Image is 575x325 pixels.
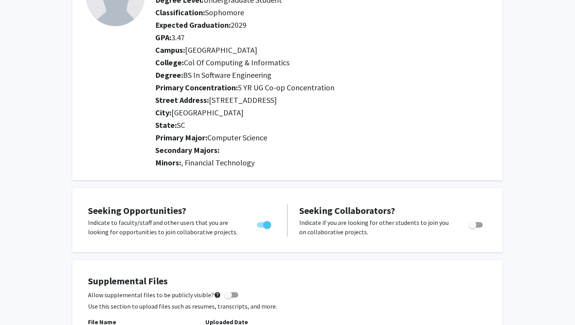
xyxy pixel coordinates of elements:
[155,58,489,67] h2: College:
[207,133,267,142] span: Computer Science
[177,120,185,130] span: SC
[155,95,489,105] h2: Street Address:
[171,108,244,117] span: [GEOGRAPHIC_DATA]
[209,95,277,105] span: [STREET_ADDRESS]
[88,218,242,237] p: Indicate to faculty/staff and other users that you are looking for opportunities to join collabor...
[299,205,395,217] span: Seeking Collaborators?
[88,302,487,311] p: Use this section to upload files such as resumes, transcripts, and more.
[185,45,257,55] span: [GEOGRAPHIC_DATA]
[299,218,454,237] p: Indicate if you are looking for other students to join you on collaborative projects.
[88,276,487,287] h4: Supplemental Files
[231,20,246,30] span: 2029
[254,218,275,230] div: Toggle
[155,45,489,55] h2: Campus:
[155,133,489,142] h2: Primary Major:
[183,70,271,80] span: BS In Software Engineering
[155,33,489,42] h2: GPA:
[6,290,33,319] iframe: Chat
[88,290,221,300] span: Allow supplemental files to be publicly visible?
[238,83,334,92] span: 5 YR UG Co-op Concentration
[155,120,489,130] h2: State:
[171,32,185,42] span: 3.47
[88,205,186,217] span: Seeking Opportunities?
[155,83,489,92] h2: Primary Concentration:
[465,218,487,230] div: Toggle
[184,57,289,67] span: Col Of Computing & Informatics
[155,8,489,17] h2: Classification:
[214,290,221,300] mat-icon: help
[181,158,255,167] span: , Financial Technology
[205,7,244,17] span: Sophomore
[155,20,489,30] h2: Expected Graduation:
[155,158,489,167] h2: Minors:
[155,70,489,80] h2: Degree:
[155,108,489,117] h2: City:
[155,145,489,155] h2: Secondary Majors:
